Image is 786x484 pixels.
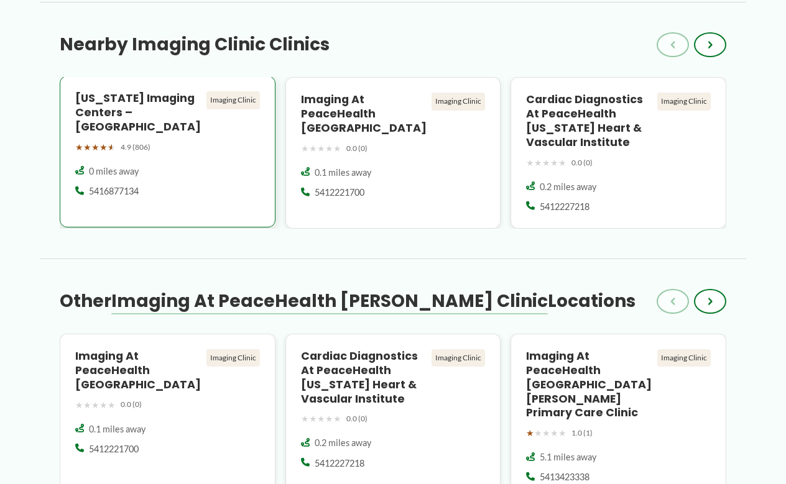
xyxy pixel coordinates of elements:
span: ★ [333,411,341,427]
h3: Other Locations [60,290,636,313]
span: ★ [99,139,108,155]
span: 0.0 (0) [346,142,368,155]
button: ‹ [657,32,689,57]
span: ★ [108,397,116,413]
button: › [694,289,726,314]
span: 0.0 (0) [121,398,142,411]
span: ★ [333,140,341,157]
div: Imaging Clinic [657,93,711,110]
span: 5412227218 [540,201,589,213]
h4: Imaging at PeaceHealth [GEOGRAPHIC_DATA] [75,349,201,392]
span: Imaging at PeaceHealth [PERSON_NAME] Clinic [111,289,548,313]
span: ★ [526,155,534,171]
span: ★ [301,411,309,427]
span: › [708,294,713,309]
h4: [US_STATE] Imaging Centers – [GEOGRAPHIC_DATA] [75,91,201,134]
a: [US_STATE] Imaging Centers – [GEOGRAPHIC_DATA] Imaging Clinic ★★★★★ 4.9 (806) 0 miles away 541687... [60,77,275,229]
span: 5412221700 [315,186,364,199]
button: ‹ [657,289,689,314]
span: ★ [325,140,333,157]
span: ★ [542,155,550,171]
span: ★ [309,140,317,157]
button: › [694,32,726,57]
div: Imaging Clinic [206,91,260,109]
span: ★ [542,425,550,441]
div: Imaging Clinic [432,349,485,367]
span: ★ [558,155,566,171]
a: Imaging at PeaceHealth [GEOGRAPHIC_DATA] Imaging Clinic ★★★★★ 0.0 (0) 0.1 miles away 5412221700 [285,77,501,229]
a: Cardiac Diagnostics at PeaceHealth [US_STATE] Heart & Vascular Institute Imaging Clinic ★★★★★ 0.0... [511,77,726,229]
span: ★ [83,397,91,413]
h4: Imaging at PeaceHealth [GEOGRAPHIC_DATA] [301,93,427,135]
span: 5412227218 [315,457,364,470]
span: ★ [91,397,99,413]
span: 5413423338 [540,471,589,483]
span: ★ [534,155,542,171]
span: ★ [534,425,542,441]
span: ★ [301,140,309,157]
span: ★ [550,155,558,171]
span: ‹ [670,37,675,52]
span: 5.1 miles away [540,451,596,463]
span: 1.0 (1) [571,426,593,440]
span: 0.0 (0) [346,412,368,426]
span: ★ [83,139,91,155]
span: ★ [558,425,566,441]
div: Imaging Clinic [432,93,485,110]
span: 0 miles away [89,165,139,178]
span: ★ [99,397,108,413]
span: ★ [325,411,333,427]
h4: Cardiac Diagnostics at PeaceHealth [US_STATE] Heart & Vascular Institute [301,349,427,406]
span: ★ [75,397,83,413]
span: 5412221700 [89,443,139,455]
span: 0.1 miles away [89,423,146,436]
span: ‹ [670,294,675,309]
span: 4.9 (806) [121,140,150,154]
span: 0.2 miles away [315,437,371,449]
span: ★ [309,411,317,427]
span: ★ [91,139,99,155]
span: ★ [526,425,534,441]
span: 5416877134 [89,185,139,198]
span: ★ [75,139,83,155]
span: ★ [317,411,325,427]
span: 0.0 (0) [571,156,593,170]
h4: Imaging at PeaceHealth [GEOGRAPHIC_DATA][PERSON_NAME] Primary Care Clinic [526,349,652,420]
div: Imaging Clinic [657,349,711,367]
span: ★ [108,139,116,155]
h3: Nearby Imaging Clinic Clinics [60,34,330,56]
div: Imaging Clinic [206,349,260,367]
span: 0.1 miles away [315,167,371,179]
span: ★ [317,140,325,157]
span: 0.2 miles away [540,181,596,193]
span: › [708,37,713,52]
span: ★ [550,425,558,441]
h4: Cardiac Diagnostics at PeaceHealth [US_STATE] Heart & Vascular Institute [526,93,652,149]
